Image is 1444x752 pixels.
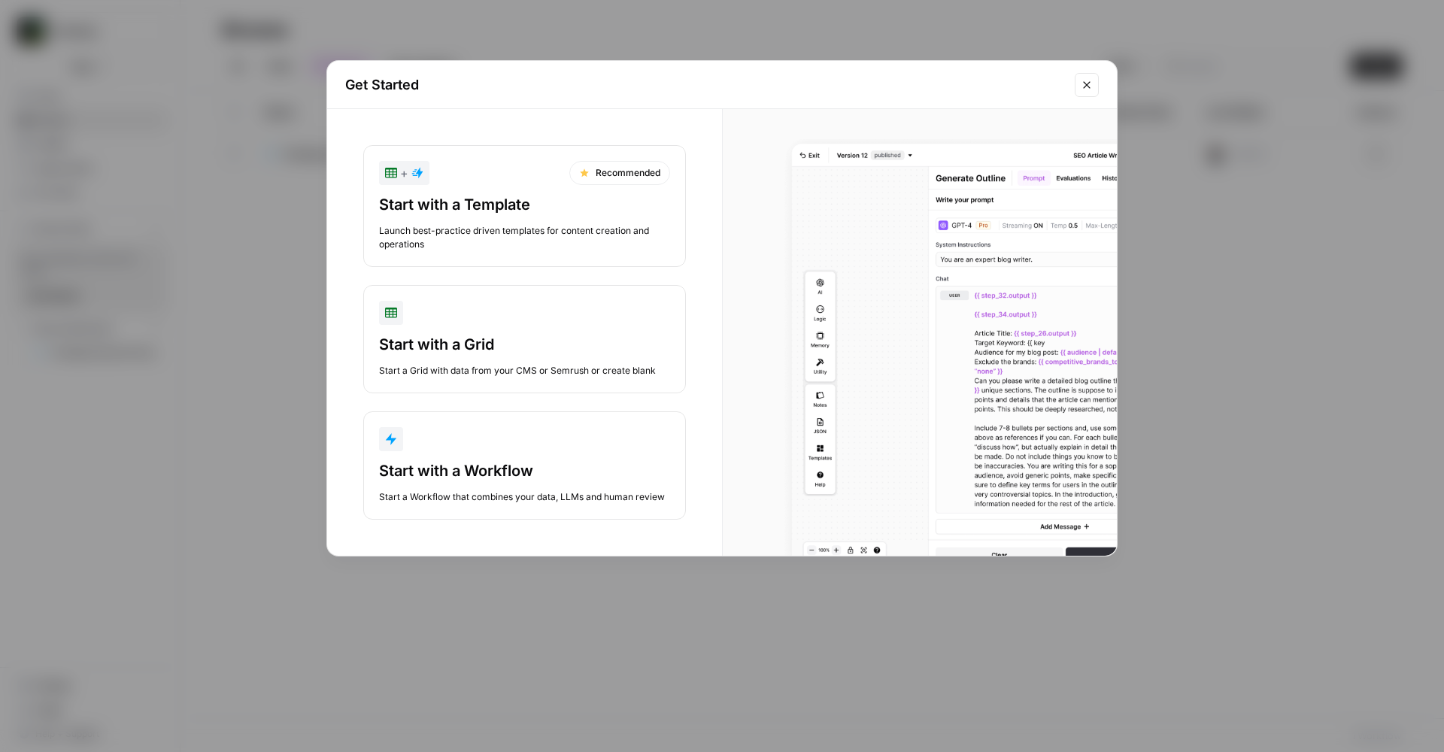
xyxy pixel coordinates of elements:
[379,224,670,251] div: Launch best-practice driven templates for content creation and operations
[379,334,670,355] div: Start with a Grid
[379,460,670,481] div: Start with a Workflow
[379,364,670,378] div: Start a Grid with data from your CMS or Semrush or create blank
[345,74,1066,96] h2: Get Started
[379,194,670,215] div: Start with a Template
[385,164,423,182] div: +
[1075,73,1099,97] button: Close modal
[363,411,686,520] button: Start with a WorkflowStart a Workflow that combines your data, LLMs and human review
[569,161,670,185] div: Recommended
[379,490,670,504] div: Start a Workflow that combines your data, LLMs and human review
[363,285,686,393] button: Start with a GridStart a Grid with data from your CMS or Semrush or create blank
[363,145,686,267] button: +RecommendedStart with a TemplateLaunch best-practice driven templates for content creation and o...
